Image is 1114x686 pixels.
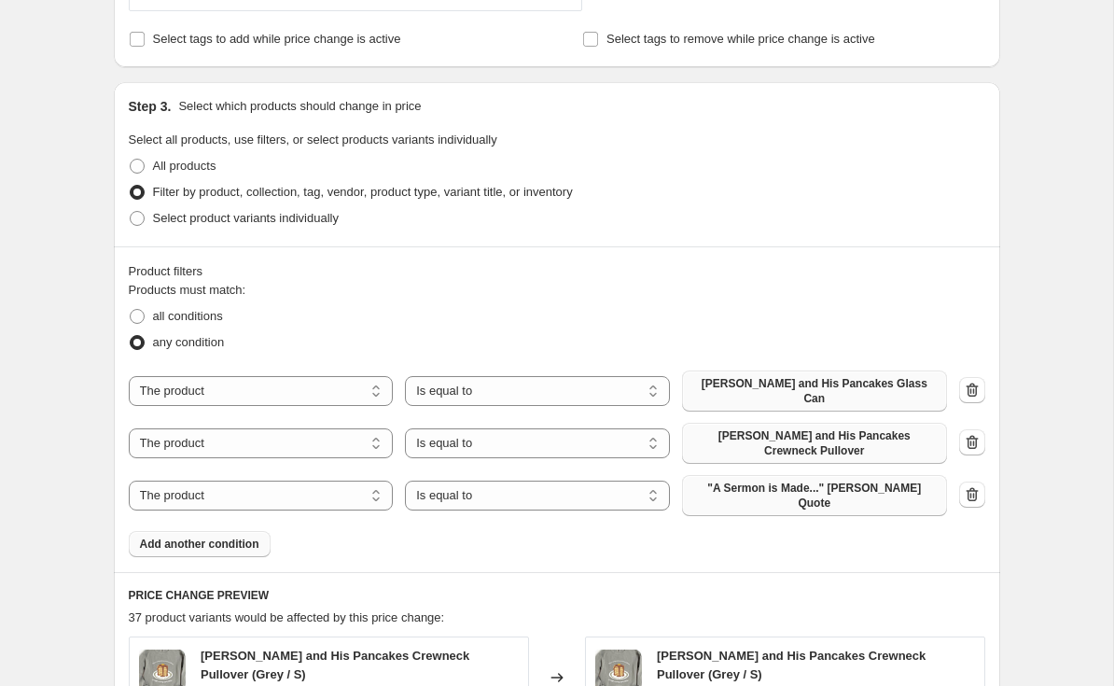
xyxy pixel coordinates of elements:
span: Select all products, use filters, or select products variants individually [129,133,497,147]
span: [PERSON_NAME] and His Pancakes Crewneck Pullover (Grey / S) [657,649,926,681]
button: Add another condition [129,531,271,557]
span: Select tags to remove while price change is active [606,32,875,46]
span: "A Sermon is Made..." [PERSON_NAME] Quote [693,481,936,511]
span: [PERSON_NAME] and His Pancakes Glass Can [693,376,936,406]
span: Products must match: [129,283,246,297]
span: 37 product variants would be affected by this price change: [129,610,445,624]
div: Product filters [129,262,985,281]
span: [PERSON_NAME] and His Pancakes Crewneck Pullover (Grey / S) [201,649,469,681]
h6: PRICE CHANGE PREVIEW [129,588,985,603]
span: all conditions [153,309,223,323]
span: any condition [153,335,225,349]
span: Filter by product, collection, tag, vendor, product type, variant title, or inventory [153,185,573,199]
p: Select which products should change in price [178,97,421,116]
button: Spurgeon and His Pancakes Crewneck Pullover [682,423,947,464]
span: Add another condition [140,537,259,552]
h2: Step 3. [129,97,172,116]
span: Select tags to add while price change is active [153,32,401,46]
button: Spurgeon and His Pancakes Glass Can [682,371,947,412]
span: All products [153,159,216,173]
span: Select product variants individually [153,211,339,225]
button: "A Sermon is Made..." John Owen Pastor Quote [682,475,947,516]
span: [PERSON_NAME] and His Pancakes Crewneck Pullover [693,428,936,458]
